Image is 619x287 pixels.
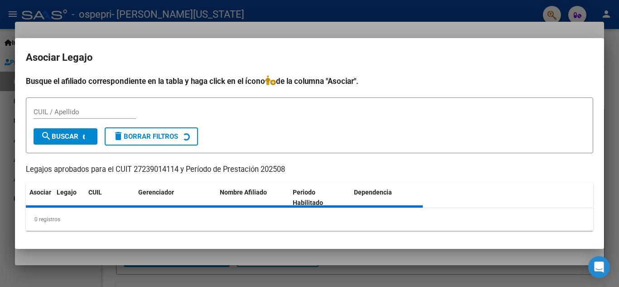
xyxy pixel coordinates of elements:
datatable-header-cell: Gerenciador [135,183,216,213]
h4: Busque el afiliado correspondiente en la tabla y haga click en el ícono de la columna "Asociar". [26,75,593,87]
datatable-header-cell: CUIL [85,183,135,213]
span: Borrar Filtros [113,132,178,141]
span: Periodo Habilitado [293,189,323,206]
div: Open Intercom Messenger [588,256,610,278]
mat-icon: search [41,131,52,141]
button: Buscar [34,128,97,145]
datatable-header-cell: Legajo [53,183,85,213]
span: Buscar [41,132,78,141]
datatable-header-cell: Dependencia [350,183,423,213]
span: Asociar [29,189,51,196]
mat-icon: delete [113,131,124,141]
span: Nombre Afiliado [220,189,267,196]
span: Gerenciador [138,189,174,196]
datatable-header-cell: Nombre Afiliado [216,183,289,213]
datatable-header-cell: Periodo Habilitado [289,183,350,213]
datatable-header-cell: Asociar [26,183,53,213]
div: 0 registros [26,208,593,231]
p: Legajos aprobados para el CUIT 27239014114 y Período de Prestación 202508 [26,164,593,175]
span: Dependencia [354,189,392,196]
span: Legajo [57,189,77,196]
button: Borrar Filtros [105,127,198,146]
h2: Asociar Legajo [26,49,593,66]
span: CUIL [88,189,102,196]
